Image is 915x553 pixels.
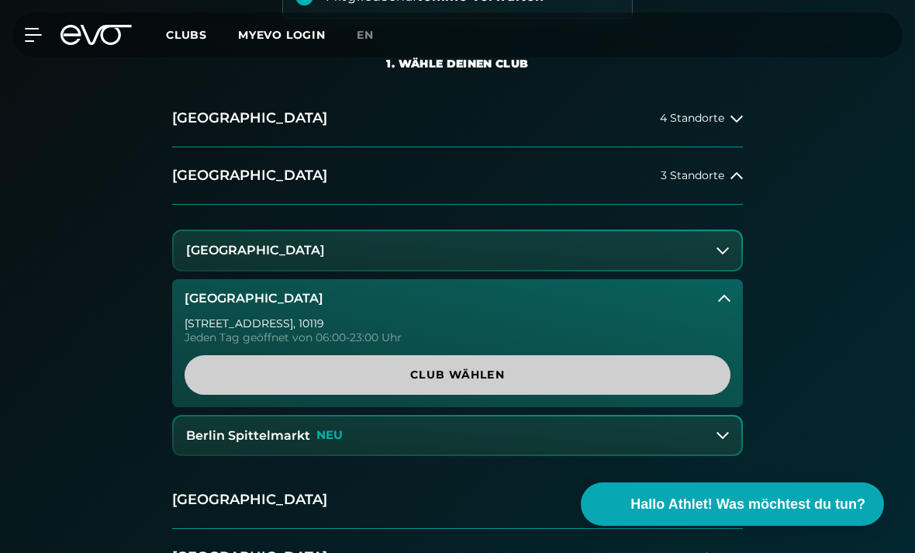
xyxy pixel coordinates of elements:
a: en [357,26,392,44]
span: en [357,28,374,42]
h3: [GEOGRAPHIC_DATA] [186,244,325,257]
div: Jeden Tag geöffnet von 06:00-23:00 Uhr [185,332,730,343]
h2: [GEOGRAPHIC_DATA] [172,109,327,128]
div: [STREET_ADDRESS] , 10119 [185,318,730,329]
button: Berlin SpittelmarktNEU [174,416,741,455]
button: [GEOGRAPHIC_DATA] [172,279,743,318]
span: Club wählen [203,367,712,383]
button: Hallo Athlet! Was möchtest du tun? [581,482,884,526]
h3: [GEOGRAPHIC_DATA] [185,292,323,306]
p: NEU [316,429,343,442]
button: [GEOGRAPHIC_DATA]3 Standorte [172,147,743,205]
h3: Berlin Spittelmarkt [186,429,310,443]
span: 3 Standorte [661,170,724,181]
a: Club wählen [185,355,730,395]
h2: [GEOGRAPHIC_DATA] [172,490,327,510]
button: [GEOGRAPHIC_DATA] [174,231,741,270]
h2: [GEOGRAPHIC_DATA] [172,166,327,185]
span: 4 Standorte [660,112,724,124]
a: MYEVO LOGIN [238,28,326,42]
button: [GEOGRAPHIC_DATA]4 Standorte [172,90,743,147]
span: Hallo Athlet! Was möchtest du tun? [630,494,865,515]
span: Clubs [166,28,207,42]
a: Clubs [166,27,238,42]
button: [GEOGRAPHIC_DATA]2 Standorte [172,472,743,529]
